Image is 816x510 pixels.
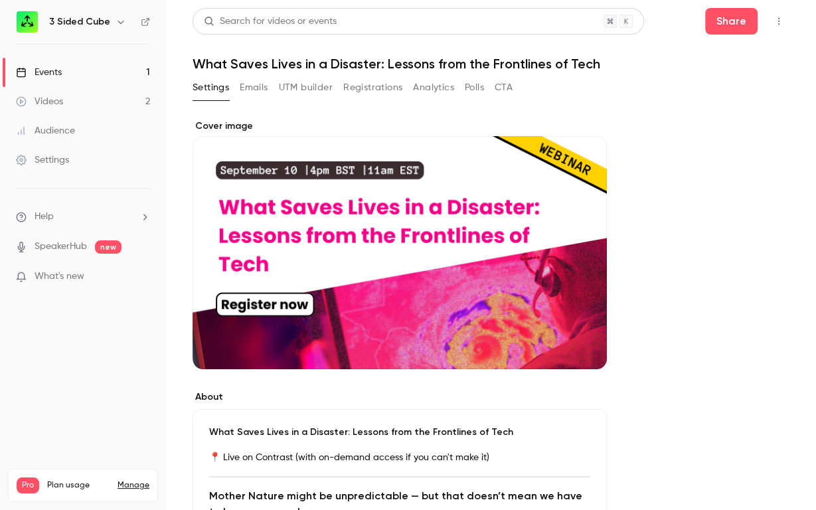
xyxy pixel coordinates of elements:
[16,95,63,108] div: Videos
[240,77,268,98] button: Emails
[209,450,590,466] p: 📍 Live on Contrast (with on-demand access if you can't make it)
[204,15,337,29] div: Search for videos or events
[118,480,149,491] a: Manage
[279,77,333,98] button: UTM builder
[49,15,110,29] h6: 3 Sided Cube
[495,77,513,98] button: CTA
[343,77,402,98] button: Registrations
[47,480,110,491] span: Plan usage
[17,11,38,33] img: 3 Sided Cube
[17,477,39,493] span: Pro
[16,153,69,167] div: Settings
[193,56,789,72] h1: What Saves Lives in a Disaster: Lessons from the Frontlines of Tech
[705,8,758,35] button: Share
[16,124,75,137] div: Audience
[35,240,87,254] a: SpeakerHub
[35,210,54,224] span: Help
[193,77,229,98] button: Settings
[465,77,484,98] button: Polls
[16,210,150,224] li: help-dropdown-opener
[413,77,454,98] button: Analytics
[16,66,62,79] div: Events
[209,426,590,439] p: What Saves Lives in a Disaster: Lessons from the Frontlines of Tech
[134,271,150,283] iframe: Noticeable Trigger
[35,270,84,284] span: What's new
[193,120,607,133] label: Cover image
[193,120,607,369] section: Cover image
[193,390,607,404] label: About
[95,240,122,254] span: new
